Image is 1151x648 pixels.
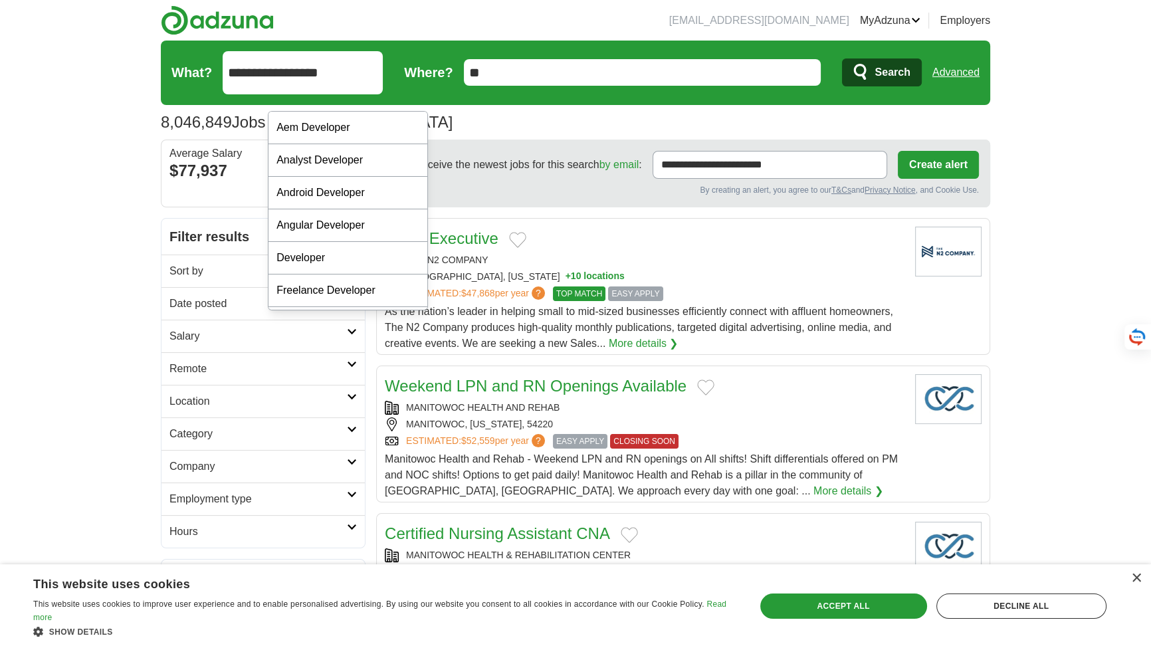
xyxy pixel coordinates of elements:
h1: Jobs in [GEOGRAPHIC_DATA] [161,113,453,131]
div: Average Salary [169,148,357,159]
a: Certified Nursing Assistant CNA [385,524,610,542]
span: ? [532,286,545,300]
span: Search [875,59,910,86]
div: $77,937 [169,159,357,183]
span: ? [532,434,545,447]
a: Category [161,417,365,450]
div: [GEOGRAPHIC_DATA], [US_STATE] [385,270,904,284]
a: Company [161,450,365,483]
h2: Date posted [169,296,347,312]
span: As the nation’s leader in helping small to mid-sized businesses efficiently connect with affluent... [385,306,893,349]
button: Search [842,58,921,86]
a: MyAdzuna [860,13,921,29]
div: This website uses cookies [33,572,700,592]
button: Add to favorite jobs [509,232,526,248]
a: Privacy Notice [865,185,916,195]
div: Close [1131,574,1141,584]
div: Angular Developer [268,209,427,242]
a: Weekend LPN and RN Openings Available [385,377,686,395]
button: Create alert [898,151,979,179]
span: EASY APPLY [553,434,607,449]
div: Accept all [760,594,927,619]
span: Manitowoc Health and Rehab - Weekend LPN and RN openings on All shifts! Shift differentials offer... [385,453,898,496]
a: Employment type [161,483,365,515]
a: Salary [161,320,365,352]
a: More details ❯ [609,336,679,352]
a: Remote [161,352,365,385]
a: Sales Executive [385,229,498,247]
h2: Category [169,426,347,442]
div: THE N2 COMPANY [385,253,904,267]
h2: Remote [169,361,347,377]
div: Decline all [936,594,1107,619]
button: +10 locations [566,270,625,284]
a: Employers [940,13,990,29]
div: MANITOWOC, [US_STATE], 54220 [385,417,904,431]
li: [EMAIL_ADDRESS][DOMAIN_NAME] [669,13,849,29]
a: Advanced [932,59,980,86]
div: Freelance Developer [268,274,427,307]
div: MANITOWOC HEALTH & REHABILITATION CENTER [385,548,904,562]
div: MANITOWOC HEALTH AND REHAB [385,401,904,415]
a: ESTIMATED:$52,559per year? [406,434,548,449]
h2: Filter results [161,219,365,255]
span: Receive the newest jobs for this search : [414,157,641,173]
img: Company logo [915,374,982,424]
button: Add to favorite jobs [621,527,638,543]
h2: Company [169,459,347,475]
div: Ios Developer [268,307,427,340]
div: Aem Developer [268,112,427,144]
a: T&Cs [831,185,851,195]
img: Company logo [915,522,982,572]
h2: Hours [169,524,347,540]
span: CLOSING SOON [610,434,679,449]
a: by email [599,159,639,170]
div: By creating an alert, you agree to our and , and Cookie Use. [387,184,979,196]
button: Add to favorite jobs [697,379,714,395]
h2: Sort by [169,263,347,279]
span: Show details [49,627,113,637]
span: $47,868 [461,288,495,298]
div: Developer [268,242,427,274]
h2: Location [169,393,347,409]
span: $52,559 [461,435,495,446]
div: Analyst Developer [268,144,427,177]
label: What? [171,62,212,82]
span: EASY APPLY [608,286,663,301]
a: Sort by [161,255,365,287]
span: + [566,270,571,284]
a: ESTIMATED:$47,868per year? [406,286,548,301]
span: TOP MATCH [553,286,605,301]
span: 8,046,849 [161,110,232,134]
div: Show details [33,625,734,638]
a: Hours [161,515,365,548]
img: Company logo [915,227,982,276]
a: Location [161,385,365,417]
label: Where? [404,62,453,82]
a: Date posted [161,287,365,320]
h2: Employment type [169,491,347,507]
div: Android Developer [268,177,427,209]
a: More details ❯ [813,483,883,499]
h2: Salary [169,328,347,344]
span: This website uses cookies to improve user experience and to enable personalised advertising. By u... [33,599,704,609]
img: Adzuna logo [161,5,274,35]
